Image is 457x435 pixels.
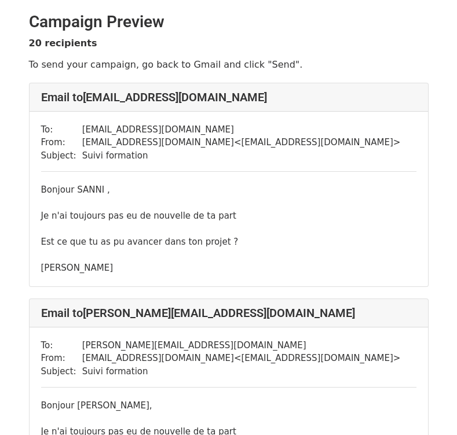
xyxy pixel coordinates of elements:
[29,38,97,49] strong: 20 recipients
[41,352,82,365] td: From:
[29,58,429,71] p: To send your campaign, go back to Gmail and click "Send".
[82,149,401,163] td: Suivi formation
[41,183,416,275] div: Bonjour SANNI , Je n'ai toujours pas eu de nouvelle de ta part Est ce que tu as pu avancer dans t...
[399,379,457,435] div: Widget de chat
[41,261,416,275] div: [PERSON_NAME]
[399,379,457,435] iframe: Chat Widget
[29,12,429,32] h2: Campaign Preview
[82,352,401,365] td: [EMAIL_ADDRESS][DOMAIN_NAME] < [EMAIL_ADDRESS][DOMAIN_NAME] >
[41,306,416,320] h4: Email to [PERSON_NAME][EMAIL_ADDRESS][DOMAIN_NAME]
[41,149,82,163] td: Subject:
[82,339,401,352] td: [PERSON_NAME][EMAIL_ADDRESS][DOMAIN_NAME]
[41,339,82,352] td: To:
[41,123,82,137] td: To:
[82,136,401,149] td: [EMAIL_ADDRESS][DOMAIN_NAME] < [EMAIL_ADDRESS][DOMAIN_NAME] >
[82,365,401,378] td: Suivi formation
[41,90,416,104] h4: Email to [EMAIL_ADDRESS][DOMAIN_NAME]
[82,123,401,137] td: [EMAIL_ADDRESS][DOMAIN_NAME]
[41,136,82,149] td: From:
[41,365,82,378] td: Subject:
